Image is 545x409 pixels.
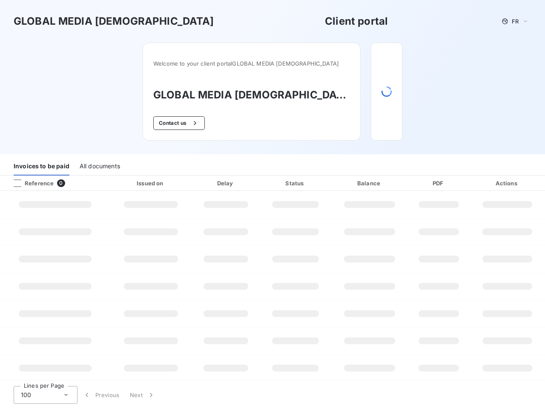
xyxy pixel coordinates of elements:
[153,87,350,103] h3: GLOBAL MEDIA [DEMOGRAPHIC_DATA]
[14,14,214,29] h3: GLOBAL MEDIA [DEMOGRAPHIC_DATA]
[21,391,31,399] span: 100
[112,179,190,187] div: Issued on
[471,179,543,187] div: Actions
[14,158,69,176] div: Invoices to be paid
[7,179,54,187] div: Reference
[194,179,258,187] div: Delay
[325,14,388,29] h3: Client portal
[57,179,65,187] span: 0
[333,179,406,187] div: Balance
[153,116,205,130] button: Contact us
[153,60,350,67] span: Welcome to your client portal GLOBAL MEDIA [DEMOGRAPHIC_DATA]
[410,179,468,187] div: PDF
[80,158,120,176] div: All documents
[77,386,125,404] button: Previous
[125,386,161,404] button: Next
[262,179,330,187] div: Status
[512,18,519,25] span: FR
